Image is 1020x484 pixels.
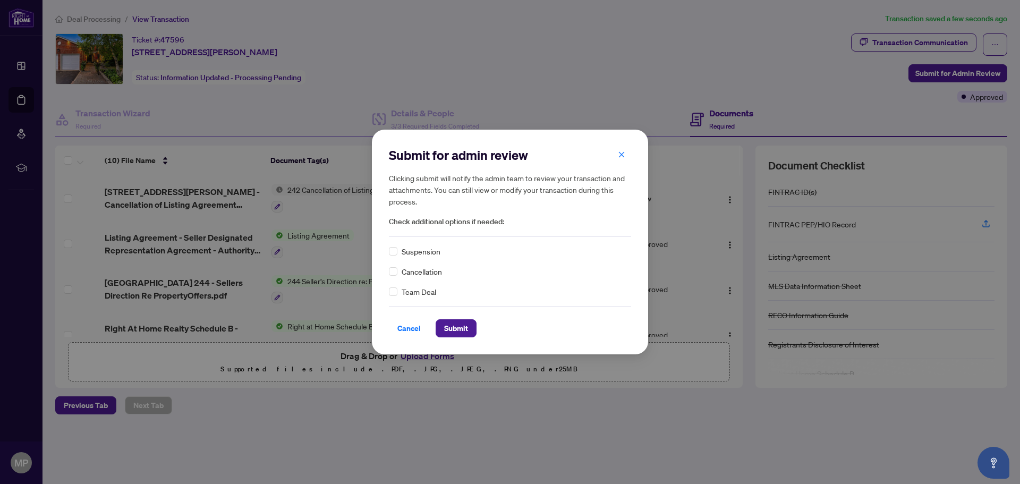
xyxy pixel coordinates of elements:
[402,286,436,298] span: Team Deal
[389,172,631,207] h5: Clicking submit will notify the admin team to review your transaction and attachments. You can st...
[444,320,468,337] span: Submit
[977,447,1009,479] button: Open asap
[397,320,421,337] span: Cancel
[389,216,631,228] span: Check additional options if needed:
[618,151,625,158] span: close
[389,147,631,164] h2: Submit for admin review
[389,319,429,337] button: Cancel
[402,266,442,277] span: Cancellation
[402,245,440,257] span: Suspension
[436,319,477,337] button: Submit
